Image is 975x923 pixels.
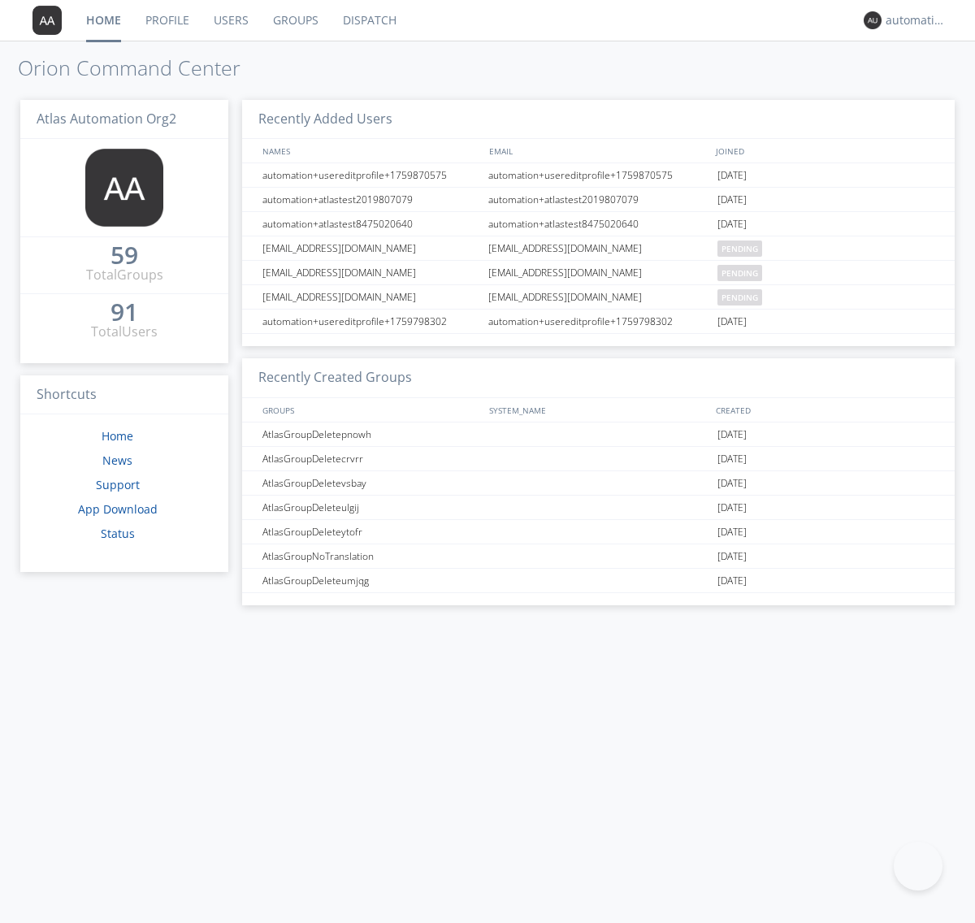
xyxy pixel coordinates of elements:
div: automation+atlastest8475020640 [484,212,713,236]
a: AtlasGroupDeleteumjqg[DATE] [242,569,955,593]
span: [DATE] [717,544,747,569]
div: automation+atlas+language+check+org2 [886,12,947,28]
span: pending [717,289,762,305]
span: Atlas Automation Org2 [37,110,176,128]
span: [DATE] [717,569,747,593]
a: automation+usereditprofile+1759870575automation+usereditprofile+1759870575[DATE] [242,163,955,188]
span: [DATE] [717,471,747,496]
a: AtlasGroupDeleteulgij[DATE] [242,496,955,520]
iframe: Toggle Customer Support [894,842,942,890]
a: Home [102,428,133,444]
span: [DATE] [717,496,747,520]
div: AtlasGroupDeleteulgij [258,496,483,519]
span: [DATE] [717,163,747,188]
div: AtlasGroupDeletecrvrr [258,447,483,470]
div: CREATED [712,398,939,422]
a: Status [101,526,135,541]
h3: Recently Added Users [242,100,955,140]
span: [DATE] [717,212,747,236]
a: automation+usereditprofile+1759798302automation+usereditprofile+1759798302[DATE] [242,310,955,334]
a: 59 [110,247,138,266]
div: AtlasGroupDeletepnowh [258,422,483,446]
a: [EMAIL_ADDRESS][DOMAIN_NAME][EMAIL_ADDRESS][DOMAIN_NAME]pending [242,236,955,261]
div: AtlasGroupNoTranslation [258,544,483,568]
a: AtlasGroupDeletecrvrr[DATE] [242,447,955,471]
div: SYSTEM_NAME [485,398,712,422]
div: [EMAIL_ADDRESS][DOMAIN_NAME] [258,261,483,284]
div: AtlasGroupDeleteytofr [258,520,483,544]
a: News [102,453,132,468]
div: AtlasGroupDeleteumjqg [258,569,483,592]
div: 59 [110,247,138,263]
a: 91 [110,304,138,323]
div: EMAIL [485,139,712,162]
a: Support [96,477,140,492]
span: [DATE] [717,188,747,212]
span: [DATE] [717,447,747,471]
a: App Download [78,501,158,517]
div: automation+usereditprofile+1759870575 [258,163,483,187]
div: GROUPS [258,398,481,422]
div: [EMAIL_ADDRESS][DOMAIN_NAME] [258,285,483,309]
a: automation+atlastest2019807079automation+atlastest2019807079[DATE] [242,188,955,212]
a: [EMAIL_ADDRESS][DOMAIN_NAME][EMAIL_ADDRESS][DOMAIN_NAME]pending [242,285,955,310]
h3: Recently Created Groups [242,358,955,398]
div: NAMES [258,139,481,162]
span: pending [717,240,762,257]
div: AtlasGroupDeletevsbay [258,471,483,495]
div: automation+atlastest8475020640 [258,212,483,236]
img: 373638.png [32,6,62,35]
div: automation+usereditprofile+1759870575 [484,163,713,187]
div: automation+atlastest2019807079 [258,188,483,211]
div: [EMAIL_ADDRESS][DOMAIN_NAME] [484,285,713,309]
div: Total Groups [86,266,163,284]
img: 373638.png [85,149,163,227]
div: [EMAIL_ADDRESS][DOMAIN_NAME] [258,236,483,260]
div: 91 [110,304,138,320]
a: AtlasGroupDeletevsbay[DATE] [242,471,955,496]
a: automation+atlastest8475020640automation+atlastest8475020640[DATE] [242,212,955,236]
div: automation+atlastest2019807079 [484,188,713,211]
span: [DATE] [717,520,747,544]
a: AtlasGroupNoTranslation[DATE] [242,544,955,569]
img: 373638.png [864,11,882,29]
div: [EMAIL_ADDRESS][DOMAIN_NAME] [484,236,713,260]
div: automation+usereditprofile+1759798302 [258,310,483,333]
a: AtlasGroupDeletepnowh[DATE] [242,422,955,447]
span: pending [717,265,762,281]
div: automation+usereditprofile+1759798302 [484,310,713,333]
a: [EMAIL_ADDRESS][DOMAIN_NAME][EMAIL_ADDRESS][DOMAIN_NAME]pending [242,261,955,285]
span: [DATE] [717,422,747,447]
h3: Shortcuts [20,375,228,415]
div: [EMAIL_ADDRESS][DOMAIN_NAME] [484,261,713,284]
div: JOINED [712,139,939,162]
span: [DATE] [717,310,747,334]
a: AtlasGroupDeleteytofr[DATE] [242,520,955,544]
div: Total Users [91,323,158,341]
